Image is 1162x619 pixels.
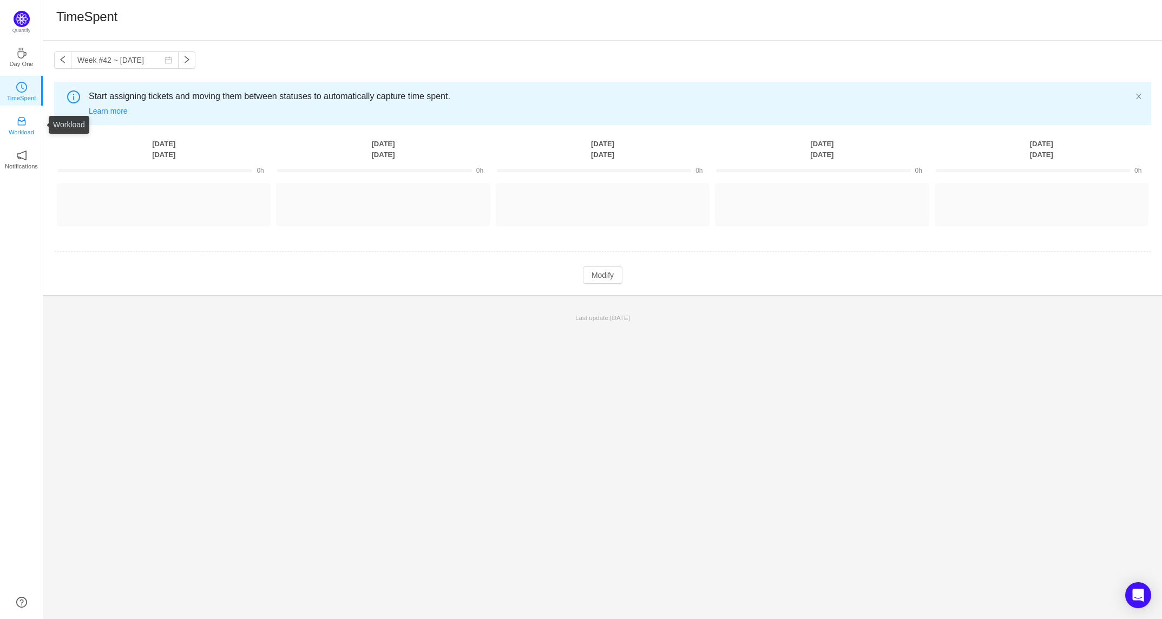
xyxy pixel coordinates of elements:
[610,314,630,321] span: [DATE]
[16,82,27,93] i: icon: clock-circle
[56,9,117,25] h1: TimeSpent
[1125,582,1151,608] div: Open Intercom Messenger
[12,27,31,35] p: Quantify
[16,116,27,127] i: icon: inbox
[71,51,179,69] input: Select a week
[9,59,33,69] p: Day One
[16,85,27,96] a: icon: clock-circleTimeSpent
[89,107,128,115] a: Learn more
[16,597,27,608] a: icon: question-circle
[16,150,27,161] i: icon: notification
[932,138,1151,160] th: [DATE] [DATE]
[493,138,712,160] th: [DATE] [DATE]
[16,119,27,130] a: icon: inboxWorkload
[476,167,483,174] span: 0h
[16,48,27,58] i: icon: coffee
[575,314,630,321] span: Last update:
[16,153,27,164] a: icon: notificationNotifications
[5,161,38,171] p: Notifications
[7,93,36,103] p: TimeSpent
[1135,93,1143,100] i: icon: close
[14,11,30,27] img: Quantify
[178,51,195,69] button: icon: right
[54,138,273,160] th: [DATE] [DATE]
[695,167,703,174] span: 0h
[16,51,27,62] a: icon: coffeeDay One
[89,90,1135,103] span: Start assigning tickets and moving them between statuses to automatically capture time spent.
[165,56,172,64] i: icon: calendar
[54,51,71,69] button: icon: left
[257,167,264,174] span: 0h
[712,138,931,160] th: [DATE] [DATE]
[1135,90,1143,102] button: icon: close
[915,167,922,174] span: 0h
[9,127,34,137] p: Workload
[1134,167,1141,174] span: 0h
[273,138,493,160] th: [DATE] [DATE]
[583,266,622,284] button: Modify
[67,90,80,103] i: icon: info-circle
